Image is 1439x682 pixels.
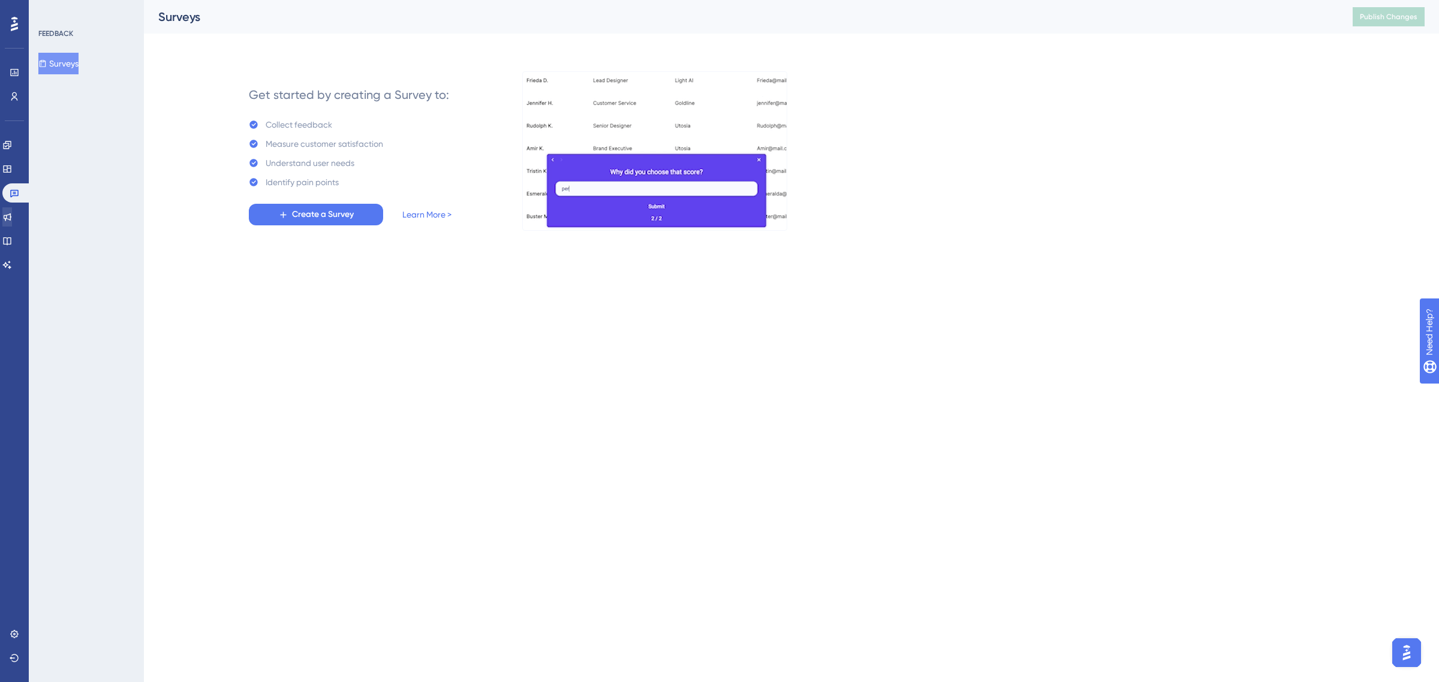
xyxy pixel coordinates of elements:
[28,3,75,17] span: Need Help?
[266,137,383,151] div: Measure customer satisfaction
[292,207,354,222] span: Create a Survey
[38,29,73,38] div: FEEDBACK
[38,53,79,74] button: Surveys
[249,86,449,103] div: Get started by creating a Survey to:
[1353,7,1425,26] button: Publish Changes
[249,204,383,225] button: Create a Survey
[1360,12,1417,22] span: Publish Changes
[266,117,332,132] div: Collect feedback
[1389,635,1425,671] iframe: UserGuiding AI Assistant Launcher
[402,207,451,222] a: Learn More >
[266,156,354,170] div: Understand user needs
[522,71,787,231] img: b81bf5b5c10d0e3e90f664060979471a.gif
[158,8,1323,25] div: Surveys
[266,175,339,189] div: Identify pain points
